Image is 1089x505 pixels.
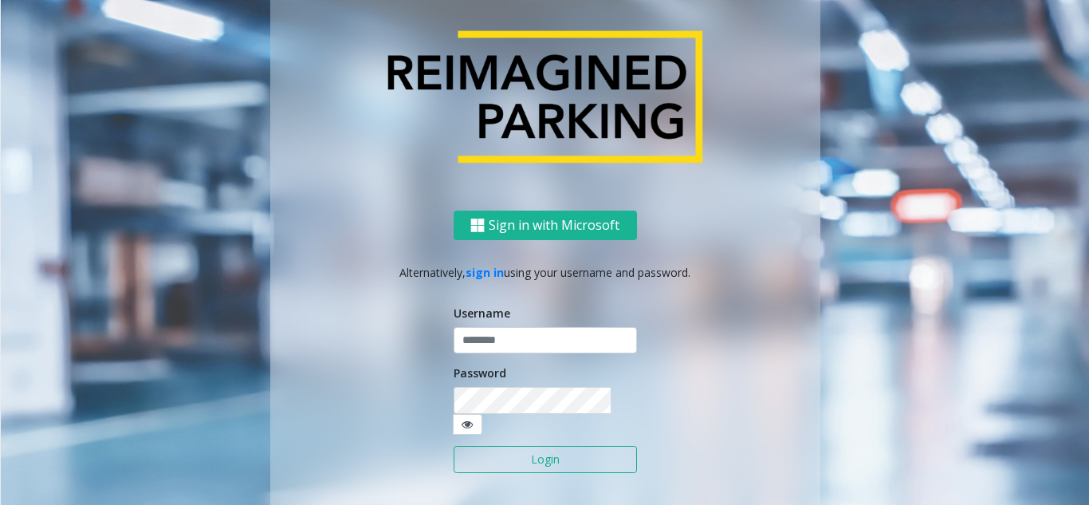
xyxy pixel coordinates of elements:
[286,264,804,281] p: Alternatively, using your username and password.
[466,265,504,280] a: sign in
[454,211,637,240] button: Sign in with Microsoft
[454,305,510,322] label: Username
[454,365,506,381] label: Password
[454,446,637,473] button: Login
